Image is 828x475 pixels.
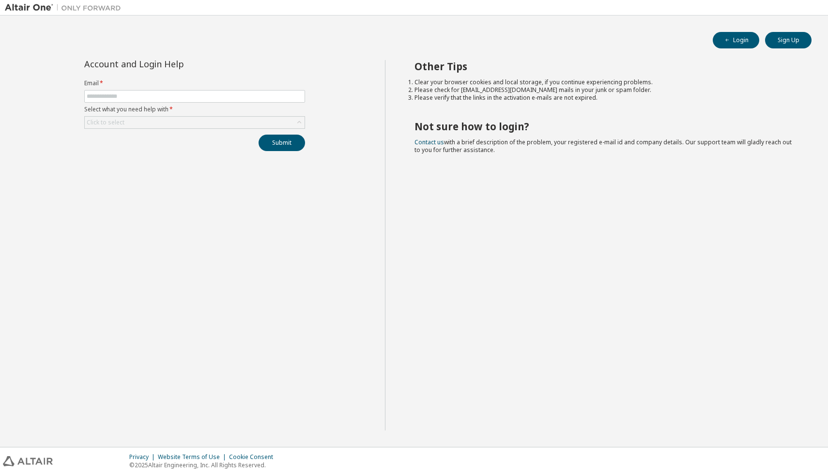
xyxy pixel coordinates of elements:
[87,119,124,126] div: Click to select
[84,79,305,87] label: Email
[3,456,53,466] img: altair_logo.svg
[414,60,795,73] h2: Other Tips
[158,453,229,461] div: Website Terms of Use
[414,138,792,154] span: with a brief description of the problem, your registered e-mail id and company details. Our suppo...
[129,461,279,469] p: © 2025 Altair Engineering, Inc. All Rights Reserved.
[414,86,795,94] li: Please check for [EMAIL_ADDRESS][DOMAIN_NAME] mails in your junk or spam folder.
[84,106,305,113] label: Select what you need help with
[129,453,158,461] div: Privacy
[84,60,261,68] div: Account and Login Help
[85,117,305,128] div: Click to select
[229,453,279,461] div: Cookie Consent
[765,32,812,48] button: Sign Up
[414,138,444,146] a: Contact us
[414,94,795,102] li: Please verify that the links in the activation e-mails are not expired.
[5,3,126,13] img: Altair One
[414,120,795,133] h2: Not sure how to login?
[713,32,759,48] button: Login
[259,135,305,151] button: Submit
[414,78,795,86] li: Clear your browser cookies and local storage, if you continue experiencing problems.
